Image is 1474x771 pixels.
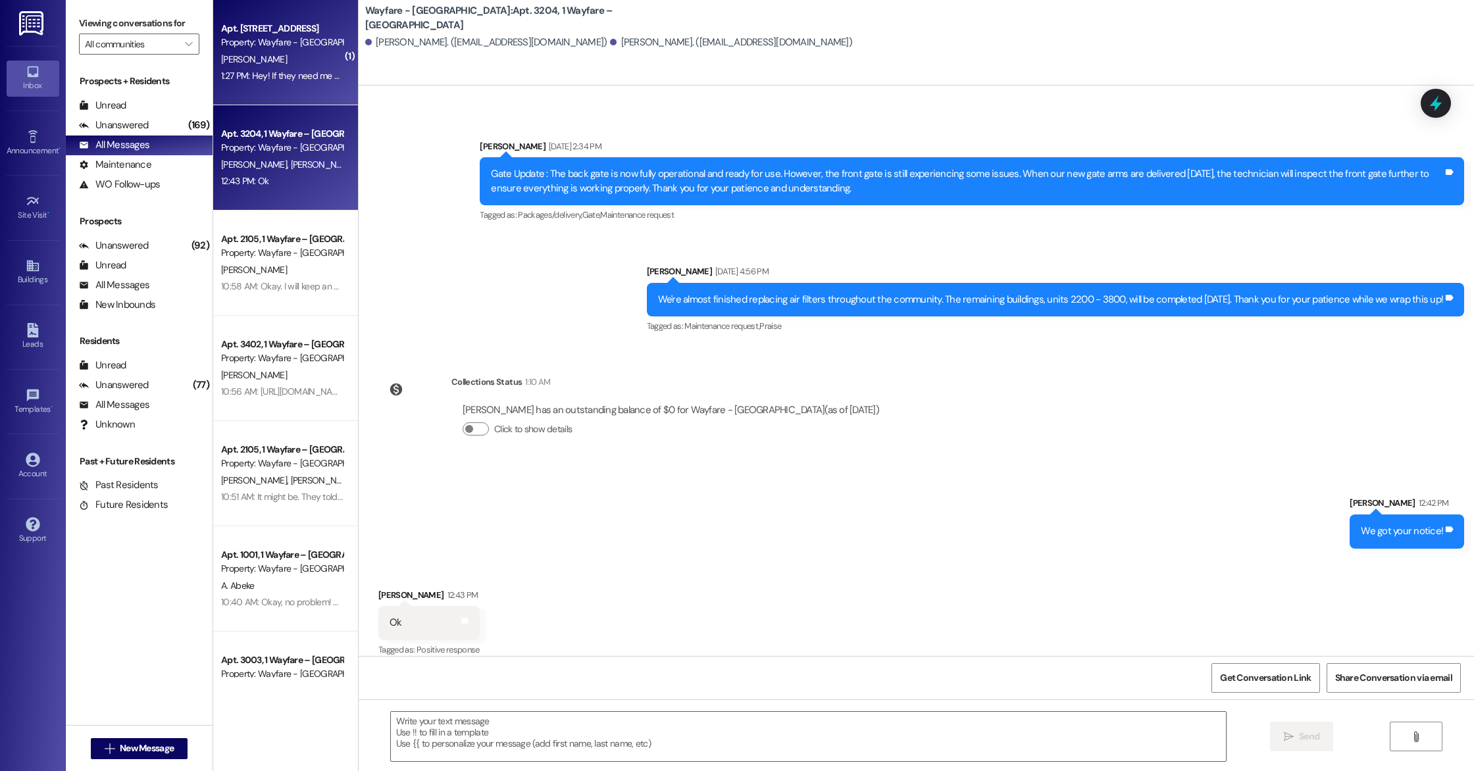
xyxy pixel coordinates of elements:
[712,264,769,278] div: [DATE] 4:56 PM
[66,74,213,88] div: Prospects + Residents
[1415,496,1449,510] div: 12:42 PM
[51,403,53,412] span: •
[522,375,550,389] div: 1:10 AM
[1270,722,1334,751] button: Send
[221,127,343,141] div: Apt. 3204, 1 Wayfare – [GEOGRAPHIC_DATA]
[185,39,192,49] i: 
[120,741,174,755] span: New Message
[7,319,59,355] a: Leads
[1299,730,1319,743] span: Send
[582,209,601,220] span: Gate ,
[221,175,269,187] div: 12:43 PM: Ok
[79,138,149,152] div: All Messages
[647,316,1465,336] div: Tagged as:
[610,36,852,49] div: [PERSON_NAME]. ([EMAIL_ADDRESS][DOMAIN_NAME])
[47,209,49,218] span: •
[290,159,356,170] span: [PERSON_NAME]
[444,588,478,602] div: 12:43 PM
[85,34,178,55] input: All communities
[79,259,126,272] div: Unread
[290,474,356,486] span: [PERSON_NAME]
[221,36,343,49] div: Property: Wayfare - [GEOGRAPHIC_DATA]
[221,337,343,351] div: Apt. 3402, 1 Wayfare – [GEOGRAPHIC_DATA]
[66,214,213,228] div: Prospects
[491,167,1443,195] div: Gate Update : The back gate is now fully operational and ready for use. However, the front gate i...
[221,385,346,397] div: 10:56 AM: [URL][DOMAIN_NAME]
[759,320,781,332] span: Praise
[79,418,135,432] div: Unknown
[79,298,155,312] div: New Inbounds
[188,236,213,256] div: (92)
[185,115,213,136] div: (169)
[365,36,607,49] div: [PERSON_NAME]. ([EMAIL_ADDRESS][DOMAIN_NAME])
[79,178,160,191] div: WO Follow-ups
[221,667,343,681] div: Property: Wayfare - [GEOGRAPHIC_DATA]
[105,743,114,754] i: 
[417,644,480,655] span: Positive response
[1327,663,1461,693] button: Share Conversation via email
[7,255,59,290] a: Buildings
[79,158,151,172] div: Maintenance
[684,320,759,332] span: Maintenance request ,
[7,513,59,549] a: Support
[91,738,188,759] button: New Message
[451,375,522,389] div: Collections Status
[221,232,343,246] div: Apt. 2105, 1 Wayfare – [GEOGRAPHIC_DATA]
[221,141,343,155] div: Property: Wayfare - [GEOGRAPHIC_DATA]
[221,159,291,170] span: [PERSON_NAME]
[221,70,817,82] div: 1:27 PM: Hey! If they need me present to get the internet set up, could I get in the unit a few d...
[463,403,879,417] div: [PERSON_NAME] has an outstanding balance of $0 for Wayfare - [GEOGRAPHIC_DATA] (as of [DATE])
[647,264,1465,283] div: [PERSON_NAME]
[79,478,159,492] div: Past Residents
[221,562,343,576] div: Property: Wayfare - [GEOGRAPHIC_DATA]
[221,264,287,276] span: [PERSON_NAME]
[494,422,572,436] label: Click to show details
[66,455,213,468] div: Past + Future Residents
[190,375,213,395] div: (77)
[79,498,168,512] div: Future Residents
[1211,663,1319,693] button: Get Conversation Link
[221,369,287,381] span: [PERSON_NAME]
[221,548,343,562] div: Apt. 1001, 1 Wayfare – [GEOGRAPHIC_DATA]
[79,398,149,412] div: All Messages
[378,640,480,659] div: Tagged as:
[7,384,59,420] a: Templates •
[221,443,343,457] div: Apt. 2105, 1 Wayfare – [GEOGRAPHIC_DATA]
[546,139,601,153] div: [DATE] 2:34 PM
[221,280,384,292] div: 10:58 AM: Okay. I will keep an eye out for it!
[1361,524,1443,538] div: We got your notice!
[79,13,199,34] label: Viewing conversations for
[221,653,343,667] div: Apt. 3003, 1 Wayfare – [GEOGRAPHIC_DATA]
[221,53,287,65] span: [PERSON_NAME]
[7,190,59,226] a: Site Visit •
[221,596,361,608] div: 10:40 AM: Okay, no problem! Thanks
[79,359,126,372] div: Unread
[221,22,343,36] div: Apt. [STREET_ADDRESS]
[221,246,343,260] div: Property: Wayfare - [GEOGRAPHIC_DATA]
[221,457,343,470] div: Property: Wayfare - [GEOGRAPHIC_DATA]
[390,616,402,630] div: Ok
[221,351,343,365] div: Property: Wayfare - [GEOGRAPHIC_DATA]
[1220,671,1311,685] span: Get Conversation Link
[66,334,213,348] div: Residents
[1284,732,1294,742] i: 
[59,144,61,153] span: •
[658,293,1444,307] div: We're almost finished replacing air filters throughout the community. The remaining buildings, un...
[518,209,582,220] span: Packages/delivery ,
[79,239,149,253] div: Unanswered
[480,205,1464,224] div: Tagged as:
[1350,496,1464,514] div: [PERSON_NAME]
[7,449,59,484] a: Account
[221,580,254,591] span: A. Abeke
[79,278,149,292] div: All Messages
[79,99,126,112] div: Unread
[1335,671,1452,685] span: Share Conversation via email
[7,61,59,96] a: Inbox
[221,491,496,503] div: 10:51 AM: It might be. They told me they will bring it up here if they find it.
[600,209,674,220] span: Maintenance request
[19,11,46,36] img: ResiDesk Logo
[378,588,480,607] div: [PERSON_NAME]
[221,474,291,486] span: [PERSON_NAME]
[79,118,149,132] div: Unanswered
[365,4,628,32] b: Wayfare - [GEOGRAPHIC_DATA]: Apt. 3204, 1 Wayfare – [GEOGRAPHIC_DATA]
